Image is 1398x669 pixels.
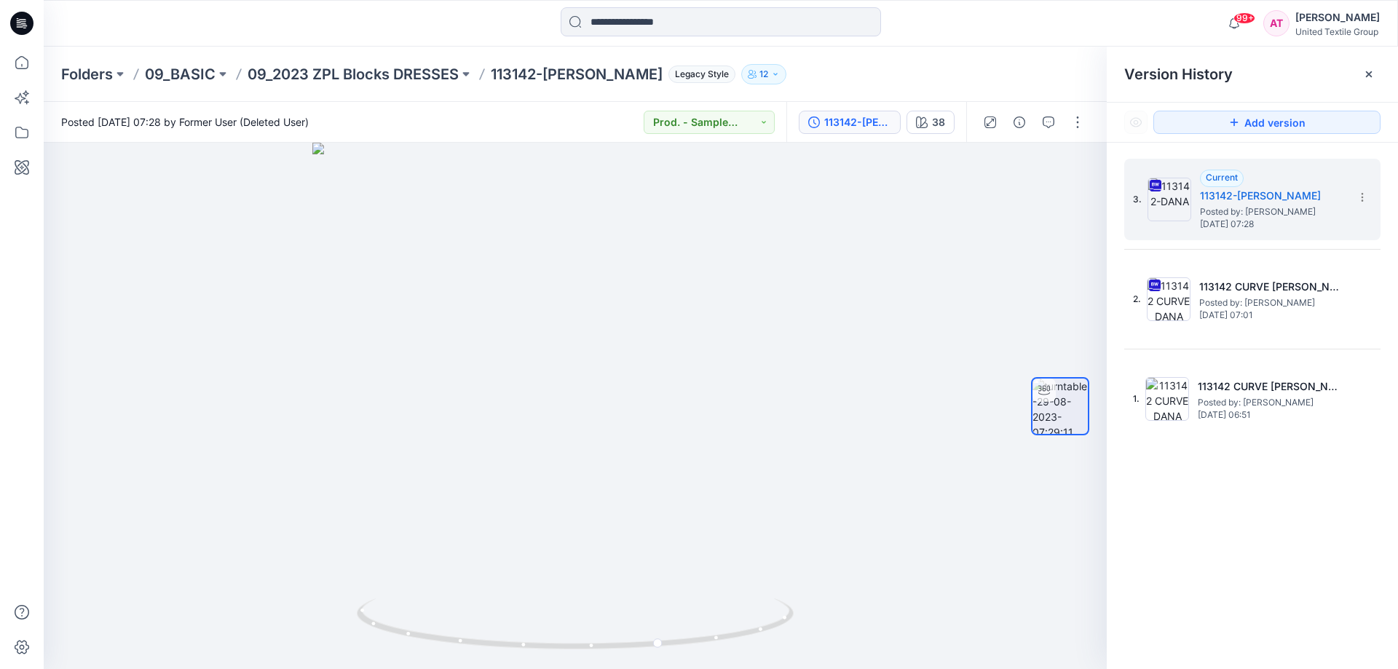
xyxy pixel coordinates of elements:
div: AT [1263,10,1290,36]
span: Posted by: Evelina Jarockyte [1199,296,1345,310]
button: Close [1363,68,1375,80]
span: Legacy Style [668,66,735,83]
button: Details [1008,111,1031,134]
button: 38 [907,111,955,134]
div: United Textile Group [1295,26,1380,37]
span: Current [1206,172,1238,183]
span: Posted [DATE] 07:28 by [61,114,309,130]
div: 38 [932,114,945,130]
img: 113142 CURVE DANA block dress APPROVED [1147,277,1190,321]
span: [DATE] 07:01 [1199,310,1345,320]
a: Former User (Deleted User) [179,116,309,128]
span: [DATE] 06:51 [1198,410,1343,420]
button: 113142-[PERSON_NAME] [799,111,901,134]
h5: 113142 CURVE DANA block dress APPROVED [1199,278,1345,296]
span: 99+ [1233,12,1255,24]
button: Show Hidden Versions [1124,111,1148,134]
p: 12 [759,66,768,82]
p: 113142-[PERSON_NAME] [491,64,663,84]
button: Legacy Style [663,64,735,84]
a: 09_2023 ZPL Blocks DRESSES [248,64,459,84]
img: turntable-29-08-2023-07:29:11 [1032,379,1088,434]
button: Add version [1153,111,1381,134]
h5: 113142-DANA [1200,187,1346,205]
div: 113142-[PERSON_NAME] [824,114,891,130]
a: Folders [61,64,113,84]
span: 1. [1133,392,1140,405]
h5: 113142 CURVE DANA block dress KM [1198,378,1343,395]
span: [DATE] 07:28 [1200,219,1346,229]
img: 113142 CURVE DANA block dress KM [1145,377,1189,421]
div: [PERSON_NAME] [1295,9,1380,26]
button: 12 [741,64,786,84]
span: 2. [1133,293,1141,306]
span: Posted by: Evelina Jarockyte [1198,395,1343,410]
span: 3. [1133,193,1142,206]
span: Version History [1124,66,1233,83]
a: 09_BASIC [145,64,216,84]
span: Posted by: Evelina Jarockyte [1200,205,1346,219]
img: 113142-DANA [1148,178,1191,221]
